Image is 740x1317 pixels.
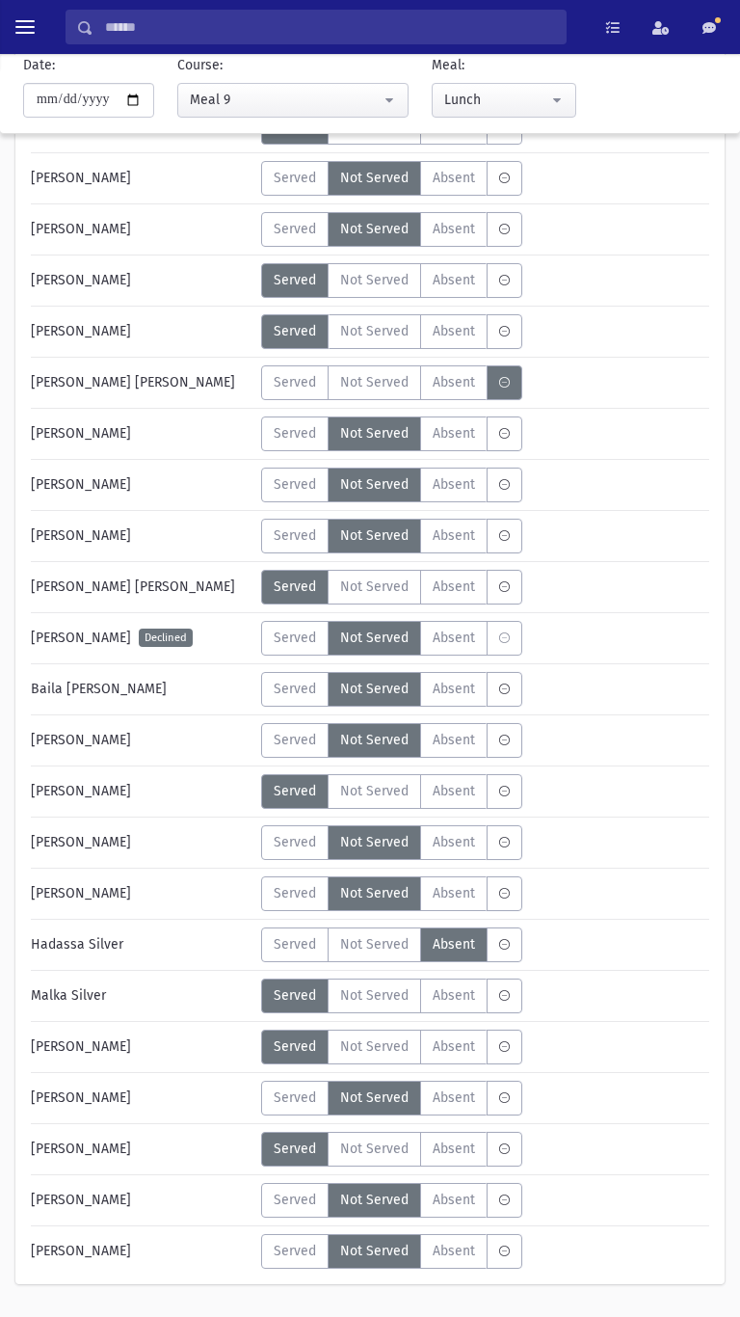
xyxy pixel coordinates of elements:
span: Served [274,577,316,597]
div: MeaStatus [261,365,522,400]
span: Served [274,628,316,648]
span: Served [274,1139,316,1159]
span: Absent [433,832,475,852]
span: Not Served [340,730,409,750]
span: [PERSON_NAME] [31,730,131,750]
button: toggle menu [8,10,42,44]
span: [PERSON_NAME] [31,1139,131,1159]
span: Served [274,679,316,699]
span: Served [274,321,316,341]
input: Search [93,10,566,44]
span: Not Served [340,321,409,341]
span: Served [274,1036,316,1057]
span: Not Served [340,679,409,699]
span: Served [274,934,316,954]
span: Absent [433,1036,475,1057]
span: Served [274,781,316,801]
span: Served [274,1190,316,1210]
span: Served [274,372,316,392]
span: Not Served [340,577,409,597]
span: [PERSON_NAME] [31,474,131,495]
span: Absent [433,781,475,801]
div: MeaStatus [261,161,522,196]
button: Meal 9 [177,83,409,118]
span: Served [274,423,316,443]
span: Served [274,832,316,852]
div: MeaStatus [261,723,522,758]
div: MeaStatus [261,1234,522,1269]
span: [PERSON_NAME] [PERSON_NAME] [31,372,235,392]
span: [PERSON_NAME] [31,321,131,341]
div: MeaStatus [261,1030,522,1064]
span: Absent [433,628,475,648]
label: Course: [177,55,223,75]
span: Absent [433,730,475,750]
span: Absent [433,1139,475,1159]
span: Served [274,219,316,239]
span: [PERSON_NAME] [31,1088,131,1108]
span: Baila [PERSON_NAME] [31,679,167,699]
span: Not Served [340,219,409,239]
div: MeaStatus [261,774,522,809]
span: Not Served [340,1139,409,1159]
div: MeaStatus [261,1081,522,1115]
span: Served [274,474,316,495]
span: Absent [433,321,475,341]
span: Not Served [340,1088,409,1108]
span: [PERSON_NAME] [31,168,131,188]
span: Malka Silver [31,985,106,1006]
div: MeaStatus [261,212,522,247]
div: MeaStatus [261,417,522,451]
div: MeaStatus [261,825,522,860]
span: Absent [433,1190,475,1210]
span: [PERSON_NAME] [31,1241,131,1261]
div: MeaStatus [261,876,522,911]
span: Absent [433,679,475,699]
span: Absent [433,474,475,495]
span: Not Served [340,423,409,443]
div: MeaStatus [261,519,522,553]
span: Not Served [340,525,409,546]
span: Absent [433,168,475,188]
span: Absent [433,577,475,597]
span: Served [274,525,316,546]
span: Served [274,270,316,290]
span: [PERSON_NAME] [31,270,131,290]
span: Absent [433,883,475,903]
label: Meal: [432,55,464,75]
span: Not Served [340,1241,409,1261]
span: Absent [433,270,475,290]
span: Not Served [340,934,409,954]
span: [PERSON_NAME] [PERSON_NAME] [31,577,235,597]
span: [PERSON_NAME] [31,628,131,648]
span: Absent [433,1088,475,1108]
span: Not Served [340,628,409,648]
div: Meal 9 [190,90,381,110]
span: Not Served [340,781,409,801]
span: [PERSON_NAME] [31,1036,131,1057]
span: [PERSON_NAME] [31,423,131,443]
span: Not Served [340,372,409,392]
span: [PERSON_NAME] [31,832,131,852]
span: Not Served [340,883,409,903]
span: Served [274,883,316,903]
div: Lunch [444,90,548,110]
span: [PERSON_NAME] [31,219,131,239]
span: Not Served [340,270,409,290]
span: Not Served [340,168,409,188]
span: Absent [433,219,475,239]
label: Date: [23,55,55,75]
span: Not Served [340,985,409,1006]
span: [PERSON_NAME] [31,1190,131,1210]
div: MeaStatus [261,1183,522,1218]
div: MeaStatus [261,979,522,1013]
div: MeaStatus [261,672,522,707]
span: Served [274,168,316,188]
div: MeaStatus [261,927,522,962]
div: MeaStatus [261,621,522,656]
span: Hadassa Silver [31,934,123,954]
div: MeaStatus [261,1132,522,1167]
span: Declined [139,629,193,647]
span: Absent [433,985,475,1006]
span: Served [274,730,316,750]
